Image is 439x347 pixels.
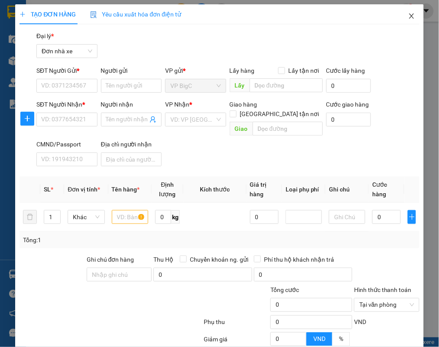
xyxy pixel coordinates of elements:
[21,115,34,122] span: plus
[36,32,54,39] span: Đại lý
[230,78,250,92] span: Lấy
[36,100,98,109] div: SĐT Người Nhận
[326,79,371,93] input: Cước lấy hàng
[87,268,152,282] input: Ghi chú đơn hàng
[23,210,37,224] button: delete
[270,286,299,293] span: Tổng cước
[101,66,162,75] div: Người gửi
[170,79,221,92] span: VP BigC
[200,186,230,193] span: Kích thước
[159,181,176,198] span: Định lượng
[153,256,173,263] span: Thu Hộ
[230,101,257,108] span: Giao hàng
[101,100,162,109] div: Người nhận
[282,176,325,203] th: Loại phụ phí
[354,319,366,326] span: VND
[150,116,156,123] span: user-add
[230,67,255,74] span: Lấy hàng
[230,122,253,136] span: Giao
[20,11,76,18] span: TẠO ĐƠN HÀNG
[326,101,369,108] label: Cước giao hàng
[171,210,180,224] span: kg
[326,67,365,74] label: Cước lấy hàng
[408,13,415,19] span: close
[250,181,267,198] span: Giá trị hàng
[237,109,323,119] span: [GEOGRAPHIC_DATA] tận nơi
[112,186,140,193] span: Tên hàng
[165,66,226,75] div: VP gửi
[42,45,92,58] span: Đơn nhà xe
[23,235,170,245] div: Tổng: 1
[372,181,387,198] span: Cước hàng
[400,4,424,29] button: Close
[112,210,148,224] input: VD: Bàn, Ghế
[359,298,414,311] span: Tại văn phòng
[101,139,162,149] div: Địa chỉ người nhận
[187,255,252,264] span: Chuyển khoản ng. gửi
[253,122,323,136] input: Dọc đường
[90,11,182,18] span: Yêu cầu xuất hóa đơn điện tử
[261,255,338,264] span: Phí thu hộ khách nhận trả
[250,78,323,92] input: Dọc đường
[285,66,323,75] span: Lấy tận nơi
[325,176,369,203] th: Ghi chú
[36,139,98,149] div: CMND/Passport
[36,66,98,75] div: SĐT Người Gửi
[20,11,26,17] span: plus
[354,286,412,293] label: Hình thức thanh toán
[203,318,270,333] div: Phụ thu
[408,214,415,221] span: plus
[313,336,325,343] span: VND
[165,101,189,108] span: VP Nhận
[101,152,162,166] input: Địa chỉ của người nhận
[339,336,343,343] span: %
[329,210,365,224] input: Ghi Chú
[68,186,100,193] span: Đơn vị tính
[44,186,51,193] span: SL
[90,11,97,18] img: icon
[20,112,34,126] button: plus
[250,210,279,224] input: 0
[408,210,416,224] button: plus
[73,211,99,224] span: Khác
[326,113,371,126] input: Cước giao hàng
[87,256,134,263] label: Ghi chú đơn hàng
